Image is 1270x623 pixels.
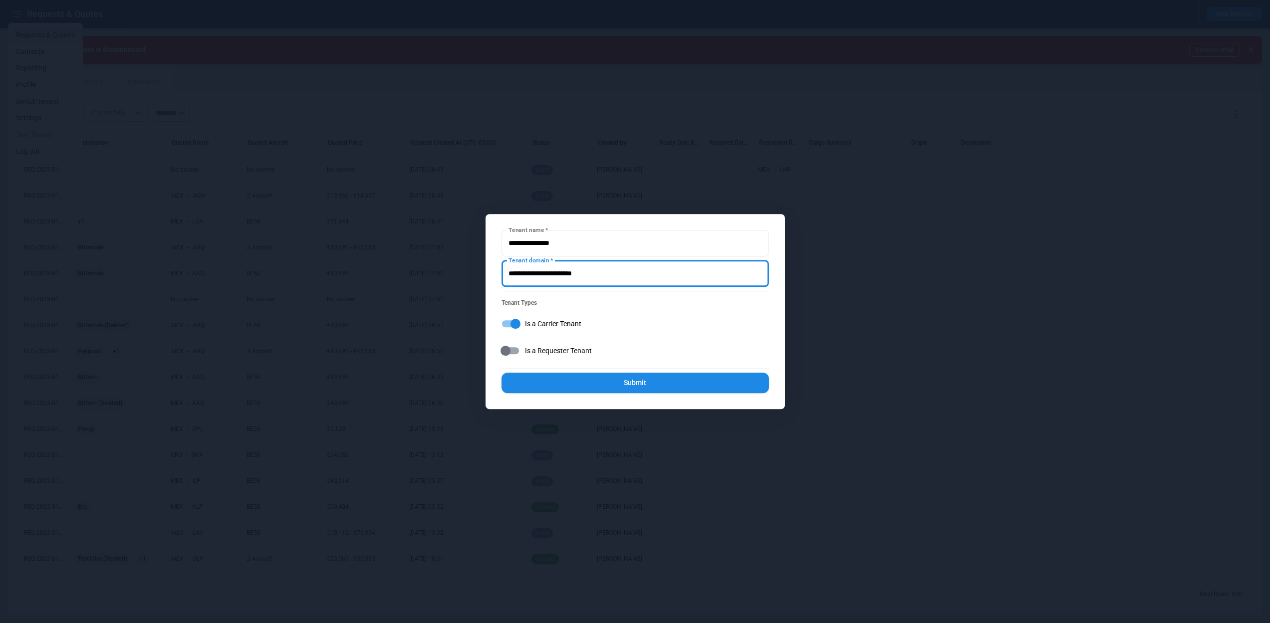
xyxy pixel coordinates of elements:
label: Tenant domain [508,256,553,264]
p: Tenant Types [502,299,769,307]
span: Is a Requester Tenant [525,347,592,355]
span: Is a Carrier Tenant [525,320,581,328]
label: Tenant name [508,225,548,234]
button: Submit [502,373,769,394]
